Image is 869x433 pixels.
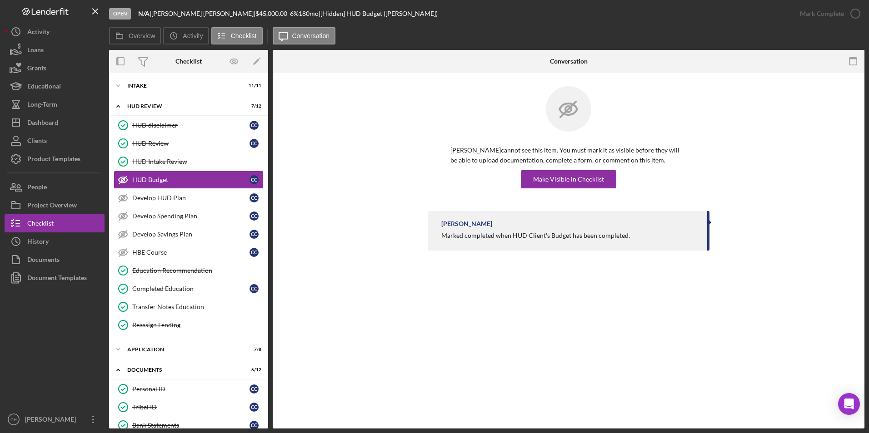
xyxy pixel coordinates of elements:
button: Mark Complete [791,5,864,23]
button: Overview [109,27,161,44]
div: Marked completed when HUD Client's Budget has been completed. [441,232,630,239]
button: Loans [5,41,105,59]
a: Transfer Notes Education [114,298,264,316]
div: C C [250,421,259,430]
a: HUD ReviewCC [114,134,264,153]
p: [PERSON_NAME] cannot see this item. You must mark it as visible before they will be able to uploa... [450,145,687,166]
div: Project Overview [27,196,77,216]
div: Document Templates [27,269,87,289]
div: C C [250,403,259,412]
div: C C [250,230,259,239]
div: Personal ID [132,385,250,393]
button: Conversation [273,27,336,44]
button: Document Templates [5,269,105,287]
div: 6 % [290,10,299,17]
div: Conversation [550,58,588,65]
button: Clients [5,132,105,150]
a: Completed EducationCC [114,280,264,298]
div: Clients [27,132,47,152]
div: Educational [27,77,61,98]
a: Develop HUD PlanCC [114,189,264,207]
div: [PERSON_NAME] [23,410,82,431]
div: HUD Intake Review [132,158,263,165]
div: Tribal ID [132,403,250,411]
div: HUD Review [132,140,250,147]
button: Project Overview [5,196,105,214]
div: [PERSON_NAME] [441,220,492,227]
button: People [5,178,105,196]
div: Education Recommendation [132,267,263,274]
div: C C [250,139,259,148]
button: History [5,232,105,251]
div: Intake [127,83,239,89]
div: C C [250,193,259,202]
div: Open Intercom Messenger [838,393,860,415]
div: C C [250,384,259,394]
div: HUD disclaimer [132,122,250,129]
a: Reassign Lending [114,316,264,334]
div: Reassign Lending [132,321,263,329]
div: C C [250,284,259,293]
div: 180 mo [299,10,319,17]
button: Documents [5,251,105,269]
div: Develop Savings Plan [132,231,250,238]
button: Activity [5,23,105,41]
div: 11 / 11 [245,83,261,89]
div: Make Visible in Checklist [533,170,604,188]
label: Activity [183,32,203,39]
a: Develop Spending PlanCC [114,207,264,225]
div: Product Templates [27,150,80,170]
div: Develop Spending Plan [132,212,250,220]
div: C C [250,121,259,130]
div: Grants [27,59,46,79]
div: HUD Review [127,103,239,109]
div: C C [250,212,259,221]
div: [PERSON_NAME] [PERSON_NAME] | [151,10,255,17]
div: Develop HUD Plan [132,194,250,202]
label: Checklist [231,32,257,39]
button: Educational [5,77,105,95]
div: 6 / 12 [245,367,261,373]
div: Transfer Notes Education [132,303,263,310]
a: HUD disclaimerCC [114,116,264,134]
a: Personal IDCC [114,380,264,398]
button: Activity [163,27,209,44]
div: Loans [27,41,44,61]
div: People [27,178,47,198]
a: Dashboard [5,113,105,132]
div: Checklist [175,58,202,65]
div: History [27,232,49,253]
div: Checklist [27,214,54,235]
div: Mark Complete [800,5,844,23]
button: Checklist [211,27,263,44]
div: Documents [27,251,60,271]
button: Product Templates [5,150,105,168]
div: Open [109,8,131,20]
div: Completed Education [132,285,250,292]
a: Tribal IDCC [114,398,264,416]
div: HBE Course [132,249,250,256]
div: 7 / 12 [245,103,261,109]
button: Checklist [5,214,105,232]
a: Education Recommendation [114,261,264,280]
a: HBE CourseCC [114,243,264,261]
div: Activity [27,23,50,43]
a: HUD Intake Review [114,153,264,171]
div: HUD Budget [132,176,250,183]
div: | [Hidden] HUD Budget ([PERSON_NAME]) [319,10,438,17]
div: | [138,10,151,17]
label: Conversation [292,32,330,39]
div: $45,000.00 [255,10,290,17]
button: Long-Term [5,95,105,113]
button: Grants [5,59,105,77]
button: CH[PERSON_NAME] [5,410,105,428]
